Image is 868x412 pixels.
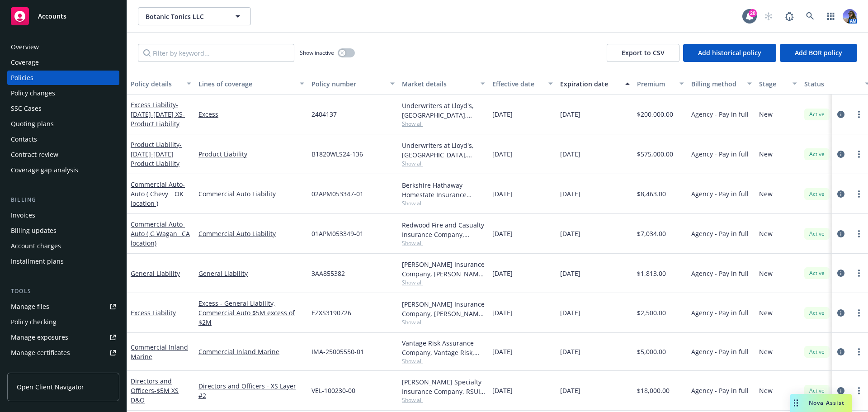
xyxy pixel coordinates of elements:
span: Show all [402,120,485,128]
a: Policy checking [7,315,119,329]
span: Nova Assist [809,399,844,407]
span: $18,000.00 [637,386,670,395]
div: Coverage gap analysis [11,163,78,177]
a: Commercial Auto Liability [198,229,304,238]
button: Policy number [308,73,398,95]
span: Active [808,387,826,395]
button: Add BOR policy [780,44,857,62]
a: circleInformation [835,346,846,357]
a: Excess Liability [131,100,185,128]
span: - Auto ( Chevy _ OK location ) [131,180,185,208]
span: 01APM053349-01 [311,229,363,238]
img: photo [843,9,857,24]
a: General Liability [131,269,180,278]
span: [DATE] [492,308,513,317]
span: Show all [402,279,485,286]
div: Status [804,79,859,89]
span: [DATE] [492,189,513,199]
a: more [854,228,864,239]
span: Add historical policy [698,48,761,57]
span: [DATE] [560,229,580,238]
div: Policy number [311,79,385,89]
a: Quoting plans [7,117,119,131]
a: circleInformation [835,149,846,160]
span: New [759,149,773,159]
a: Commercial Auto Liability [198,189,304,199]
span: [DATE] [560,347,580,356]
span: New [759,109,773,119]
a: Commercial Inland Marine [198,347,304,356]
span: EZXS3190726 [311,308,351,317]
div: Policy checking [11,315,57,329]
span: New [759,386,773,395]
div: [PERSON_NAME] Specialty Insurance Company, RSUI Group, RT Specialty Insurance Services, LLC (RSG ... [402,377,485,396]
span: [DATE] [492,386,513,395]
a: circleInformation [835,385,846,396]
a: Directors and Officers - XS Layer #2 [198,381,304,400]
span: [DATE] [492,149,513,159]
span: New [759,308,773,317]
a: Installment plans [7,254,119,269]
span: Active [808,190,826,198]
a: Excess [198,109,304,119]
div: Underwriters at Lloyd's, [GEOGRAPHIC_DATA], [PERSON_NAME] of [GEOGRAPHIC_DATA], CIS Insurance Ser... [402,141,485,160]
a: Commercial Auto [131,180,185,208]
a: Product Liability [131,140,182,168]
span: Active [808,110,826,118]
a: Manage claims [7,361,119,375]
span: [DATE] [492,347,513,356]
a: more [854,109,864,120]
div: Tools [7,287,119,296]
span: Active [808,309,826,317]
span: $2,500.00 [637,308,666,317]
span: Show all [402,318,485,326]
a: Accounts [7,4,119,29]
div: Policies [11,71,33,85]
div: Berkshire Hathaway Homestate Insurance Company, Berkshire Hathaway Homestate Companies (BHHC) [402,180,485,199]
span: IMA-25005550-01 [311,347,364,356]
div: SSC Cases [11,101,42,116]
span: Show all [402,396,485,404]
span: $575,000.00 [637,149,673,159]
span: [DATE] [560,149,580,159]
div: Expiration date [560,79,620,89]
a: more [854,346,864,357]
span: B1820WLS24-136 [311,149,363,159]
span: Accounts [38,13,66,20]
a: more [854,385,864,396]
a: Excess - General Liability, Commercial Auto $5M excess of $2M [198,298,304,327]
div: [PERSON_NAME] Insurance Company, [PERSON_NAME] Insurance, CIS Insurance Services (EPIC) [402,299,485,318]
a: Search [801,7,819,25]
button: Lines of coverage [195,73,308,95]
span: $200,000.00 [637,109,673,119]
div: Invoices [11,208,35,223]
a: Excess Liability [131,308,176,317]
div: Underwriters at Lloyd's, [GEOGRAPHIC_DATA], [PERSON_NAME] of [GEOGRAPHIC_DATA], Clinical Trials I... [402,101,485,120]
button: Billing method [688,73,755,95]
a: Commercial Auto [131,220,190,247]
div: Overview [11,40,39,54]
a: Policy changes [7,86,119,100]
span: Show all [402,357,485,365]
span: Show all [402,160,485,167]
span: Agency - Pay in full [691,347,749,356]
button: Expiration date [557,73,633,95]
span: Agency - Pay in full [691,109,749,119]
div: Premium [637,79,674,89]
a: Contract review [7,147,119,162]
span: Show inactive [300,49,334,57]
a: General Liability [198,269,304,278]
div: Market details [402,79,475,89]
a: Policies [7,71,119,85]
a: more [854,268,864,279]
a: SSC Cases [7,101,119,116]
div: Redwood Fire and Casualty Insurance Company, Berkshire Hathaway Homestate Companies (BHHC) [402,220,485,239]
div: [PERSON_NAME] Insurance Company, [PERSON_NAME] Insurance, CIS Insurance Services (EPIC) [402,260,485,279]
a: Manage exposures [7,330,119,345]
div: Contract review [11,147,58,162]
span: - [DATE]-[DATE] Product Liability [131,140,182,168]
button: Policy details [127,73,195,95]
span: [DATE] [492,109,513,119]
div: Account charges [11,239,61,253]
span: 3AA855382 [311,269,345,278]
